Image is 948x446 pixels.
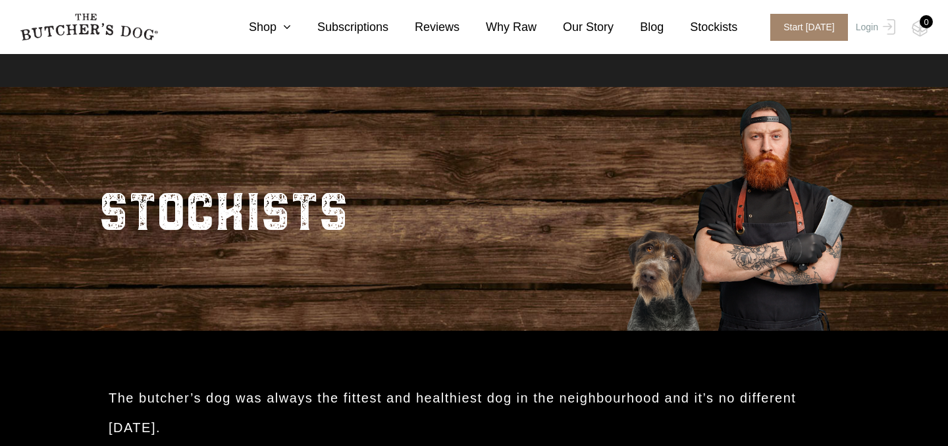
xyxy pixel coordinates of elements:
h2: STOCKISTS [99,166,348,252]
a: Login [853,14,895,41]
a: Why Raw [460,18,537,36]
a: Our Story [537,18,614,36]
a: Start [DATE] [757,14,853,41]
a: Subscriptions [291,18,388,36]
a: Shop [223,18,291,36]
a: Stockists [664,18,737,36]
h2: The butcher’s dog was always the fittest and healthiest dog in the neighbourhood and it’s no diff... [109,383,839,443]
a: Blog [614,18,664,36]
img: TBD_Cart-Empty.png [912,20,928,37]
span: Start [DATE] [770,14,848,41]
a: Reviews [388,18,460,36]
div: 0 [920,15,933,28]
img: Butcher_Large_3.png [606,84,869,331]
